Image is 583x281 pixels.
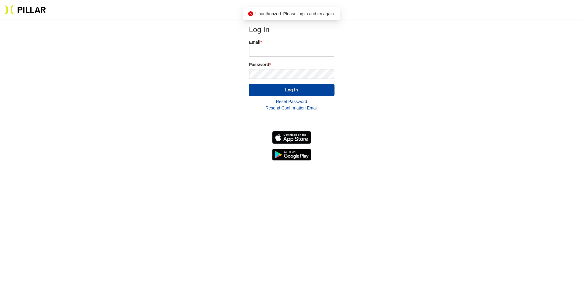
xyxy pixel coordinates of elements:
[248,11,253,16] span: close-circle
[249,39,334,46] label: Email
[249,25,334,34] h2: Log In
[256,11,335,16] span: Unauthorized. Please log in and try again.
[272,149,311,161] img: Get it on Google Play
[5,5,46,15] img: Pillar Technologies
[249,61,334,68] label: Password
[276,99,307,104] a: Reset Password
[272,131,311,144] img: Download on the App Store
[265,105,317,110] a: Resend Confirmation Email
[249,84,334,96] button: Log In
